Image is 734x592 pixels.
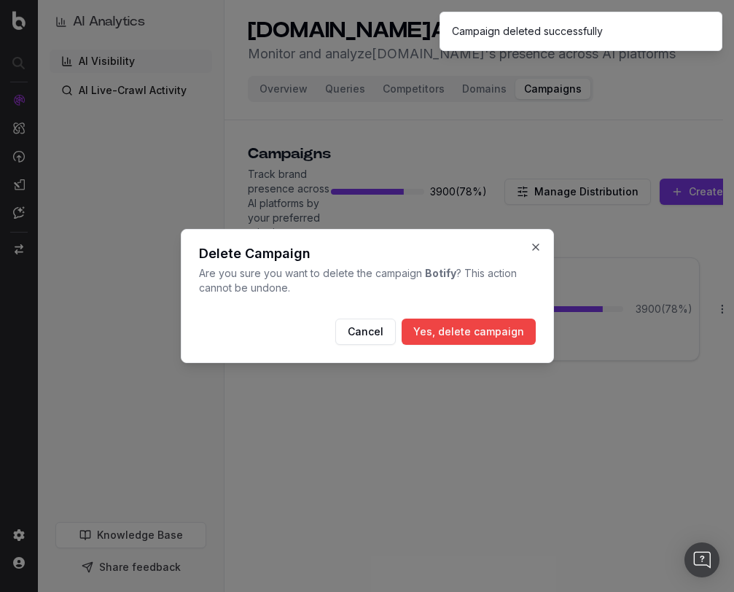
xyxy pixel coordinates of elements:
[452,24,603,39] div: Campaign deleted successfully
[335,319,396,345] button: Cancel
[199,266,536,295] p: Are you sure you want to delete the campaign ? This action cannot be undone.
[402,319,536,345] button: Yes, delete campaign
[199,247,536,260] h2: Delete Campaign
[425,267,456,279] strong: Botify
